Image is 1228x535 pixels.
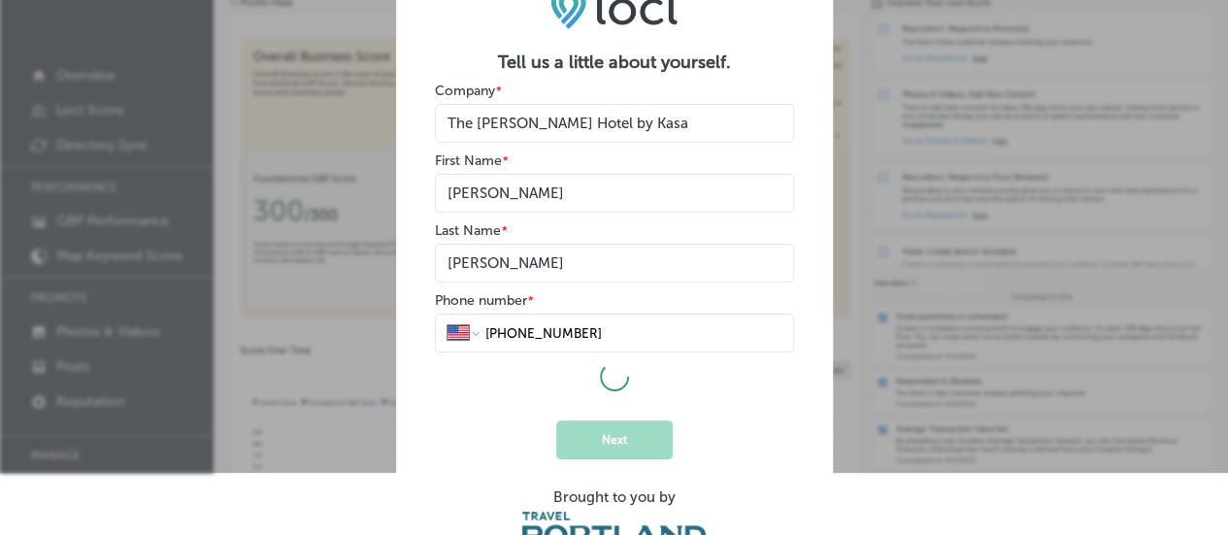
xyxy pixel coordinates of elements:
[483,324,781,342] input: Phone number
[435,292,527,309] label: Phone number
[556,420,673,459] button: Next
[435,83,495,99] label: Company
[435,488,794,506] div: Brought to you by
[435,222,501,239] label: Last Name
[498,51,731,73] strong: Tell us a little about yourself.
[435,152,502,169] label: First Name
